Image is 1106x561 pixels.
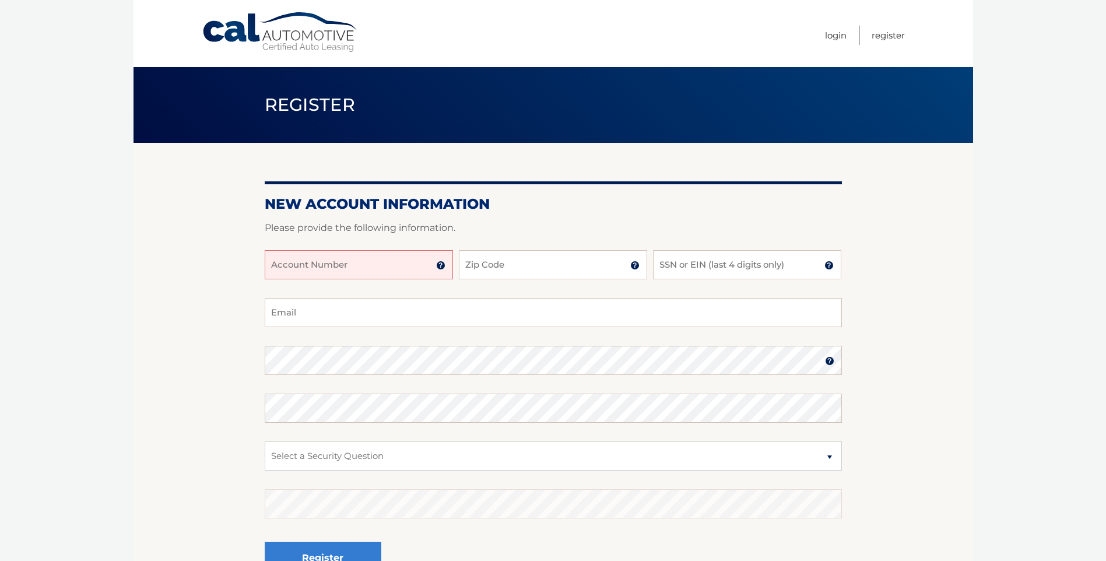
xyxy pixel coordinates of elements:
img: tooltip.svg [824,261,834,270]
a: Register [872,26,905,45]
img: tooltip.svg [630,261,640,270]
span: Register [265,94,356,115]
img: tooltip.svg [825,356,834,366]
img: tooltip.svg [436,261,445,270]
h2: New Account Information [265,195,842,213]
input: Account Number [265,250,453,279]
input: SSN or EIN (last 4 digits only) [653,250,841,279]
input: Email [265,298,842,327]
a: Login [825,26,847,45]
a: Cal Automotive [202,12,359,53]
input: Zip Code [459,250,647,279]
p: Please provide the following information. [265,220,842,236]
